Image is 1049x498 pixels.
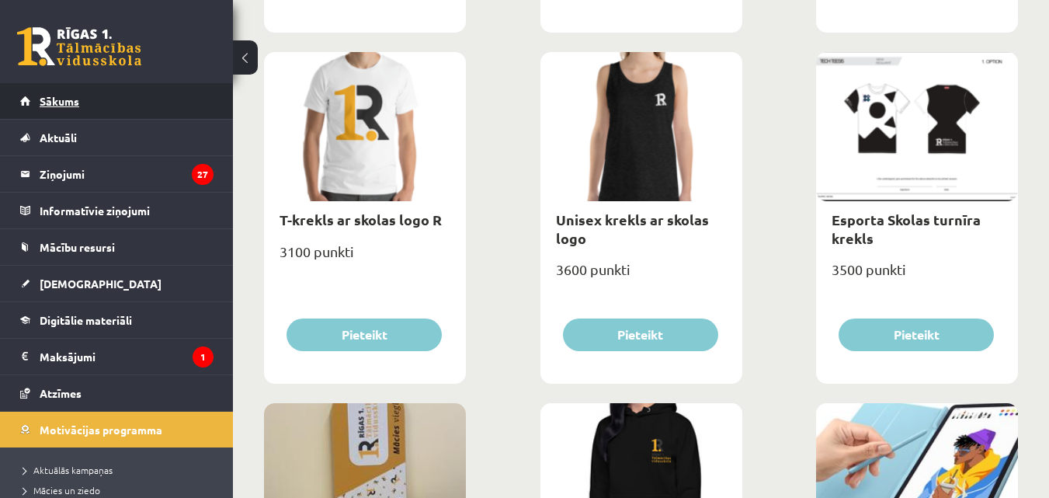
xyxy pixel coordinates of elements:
[20,193,214,228] a: Informatīvie ziņojumi
[17,27,141,66] a: Rīgas 1. Tālmācības vidusskola
[40,386,82,400] span: Atzīmes
[23,484,100,496] span: Mācies un ziedo
[192,164,214,185] i: 27
[40,156,214,192] legend: Ziņojumi
[40,313,132,327] span: Digitālie materiāli
[20,83,214,119] a: Sākums
[540,256,742,295] div: 3600 punkti
[23,464,113,476] span: Aktuālās kampaņas
[563,319,718,351] button: Pieteikt
[264,239,466,277] div: 3100 punkti
[832,211,981,246] a: Esporta Skolas turnīra krekls
[816,256,1018,295] div: 3500 punkti
[23,483,217,497] a: Mācies un ziedo
[839,319,994,351] button: Pieteikt
[40,240,115,254] span: Mācību resursi
[20,266,214,301] a: [DEMOGRAPHIC_DATA]
[20,375,214,411] a: Atzīmes
[280,211,442,228] a: T-krekls ar skolas logo R
[20,229,214,265] a: Mācību resursi
[20,412,214,448] a: Motivācijas programma
[40,94,79,108] span: Sākums
[287,319,442,351] button: Pieteikt
[556,211,709,246] a: Unisex krekls ar skolas logo
[20,302,214,338] a: Digitālie materiāli
[40,131,77,145] span: Aktuāli
[40,193,214,228] legend: Informatīvie ziņojumi
[20,120,214,155] a: Aktuāli
[40,339,214,374] legend: Maksājumi
[20,339,214,374] a: Maksājumi1
[23,463,217,477] a: Aktuālās kampaņas
[193,347,214,367] i: 1
[40,277,162,291] span: [DEMOGRAPHIC_DATA]
[20,156,214,192] a: Ziņojumi27
[40,423,162,437] span: Motivācijas programma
